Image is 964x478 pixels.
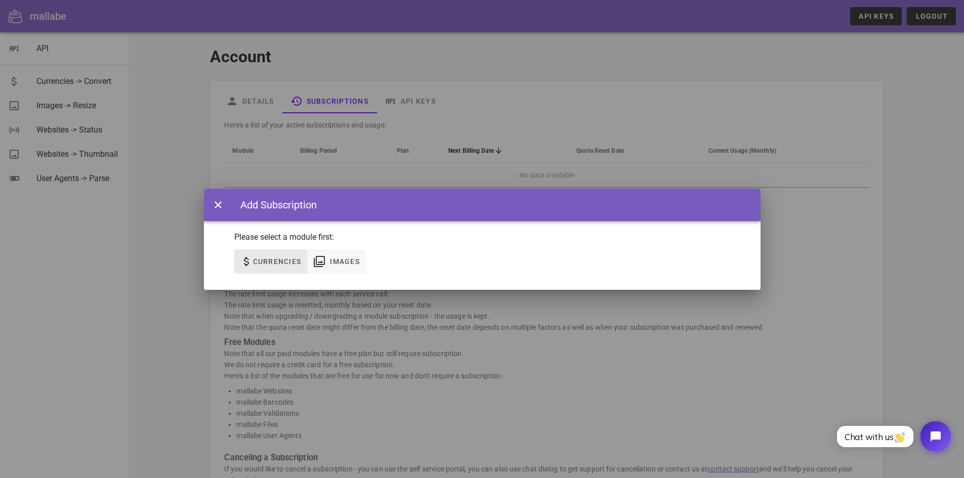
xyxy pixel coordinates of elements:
[234,231,730,243] p: Please select a module first:
[230,197,317,212] div: Add Subscription
[307,249,366,274] button: Images
[826,413,959,460] iframe: Tidio Chat
[234,249,308,274] button: Currencies
[329,257,360,266] span: Images
[253,257,302,266] span: Currencies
